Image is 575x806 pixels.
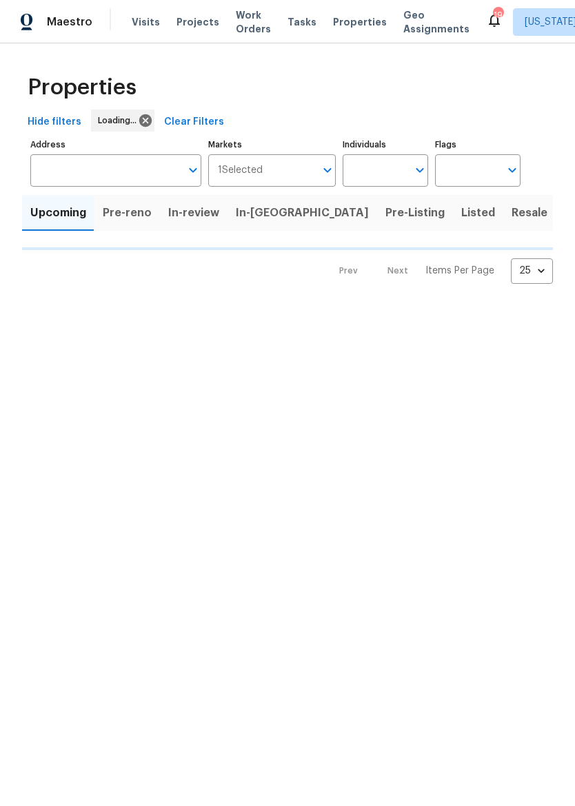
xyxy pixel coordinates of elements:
[326,258,553,284] nav: Pagination Navigation
[287,17,316,27] span: Tasks
[493,8,503,22] div: 19
[28,114,81,131] span: Hide filters
[343,141,428,149] label: Individuals
[164,114,224,131] span: Clear Filters
[103,203,152,223] span: Pre-reno
[425,264,494,278] p: Items Per Page
[30,141,201,149] label: Address
[22,110,87,135] button: Hide filters
[159,110,230,135] button: Clear Filters
[503,161,522,180] button: Open
[168,203,219,223] span: In-review
[403,8,470,36] span: Geo Assignments
[183,161,203,180] button: Open
[30,203,86,223] span: Upcoming
[176,15,219,29] span: Projects
[47,15,92,29] span: Maestro
[333,15,387,29] span: Properties
[208,141,336,149] label: Markets
[511,253,553,289] div: 25
[512,203,547,223] span: Resale
[218,165,263,176] span: 1 Selected
[236,8,271,36] span: Work Orders
[91,110,154,132] div: Loading...
[98,114,142,127] span: Loading...
[318,161,337,180] button: Open
[236,203,369,223] span: In-[GEOGRAPHIC_DATA]
[28,81,137,94] span: Properties
[410,161,430,180] button: Open
[132,15,160,29] span: Visits
[385,203,445,223] span: Pre-Listing
[461,203,495,223] span: Listed
[435,141,521,149] label: Flags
